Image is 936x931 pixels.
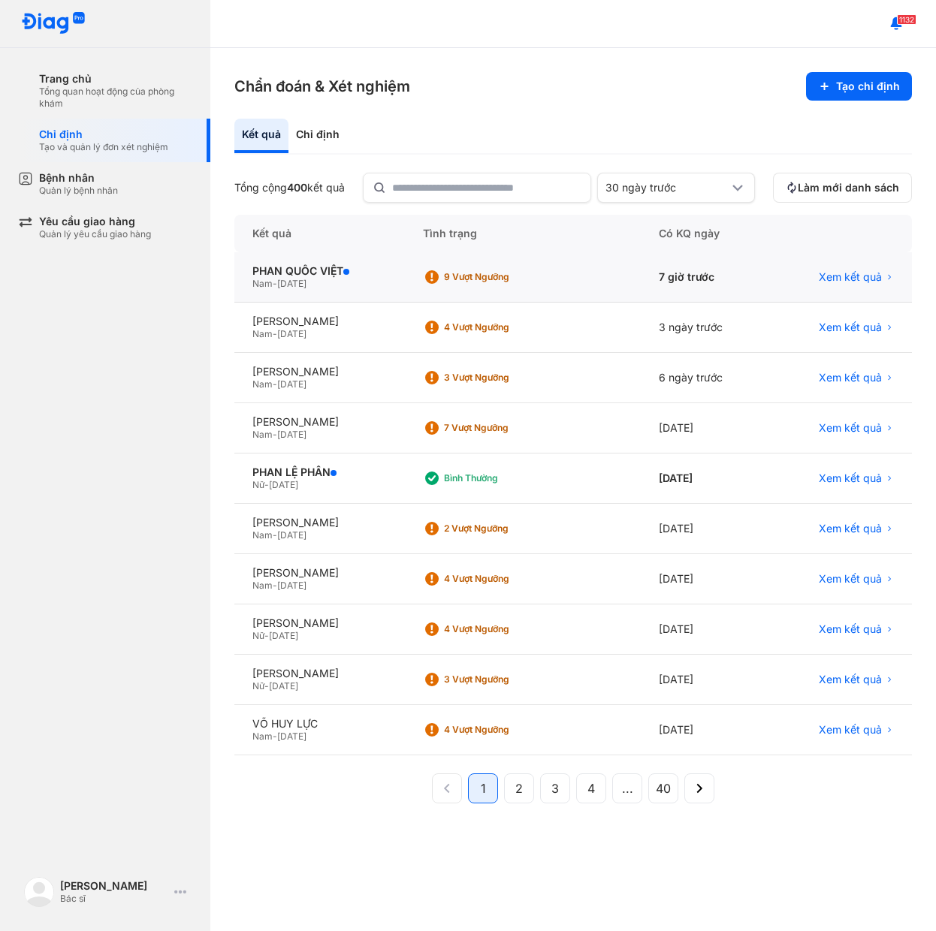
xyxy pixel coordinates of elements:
span: Nam [252,378,273,390]
span: - [273,328,277,339]
span: [DATE] [277,378,306,390]
span: - [264,630,269,641]
div: 2 Vượt ngưỡng [444,523,564,535]
div: Tổng cộng kết quả [234,181,345,194]
span: [DATE] [269,630,298,641]
span: Xem kết quả [819,270,882,284]
div: Trang chủ [39,72,192,86]
span: Xem kết quả [819,371,882,384]
div: PHAN QUỐC VIỆT [252,264,387,278]
span: [DATE] [277,278,306,289]
div: 4 Vượt ngưỡng [444,623,564,635]
span: Nam [252,328,273,339]
span: Xem kết quả [819,522,882,535]
span: Nữ [252,680,264,691]
span: - [273,278,277,289]
span: [DATE] [277,429,306,440]
span: [DATE] [277,529,306,541]
div: 6 ngày trước [641,353,769,403]
button: Làm mới danh sách [773,173,912,203]
div: 4 Vượt ngưỡng [444,321,564,333]
div: [PERSON_NAME] [252,616,387,630]
div: Quản lý yêu cầu giao hàng [39,228,151,240]
div: 7 Vượt ngưỡng [444,422,564,434]
span: - [264,479,269,490]
div: 4 Vượt ngưỡng [444,573,564,585]
div: [PERSON_NAME] [252,415,387,429]
span: Xem kết quả [819,472,882,485]
div: Bình thường [444,472,564,484]
div: [PERSON_NAME] [252,667,387,680]
span: [DATE] [277,731,306,742]
div: 7 giờ trước [641,252,769,303]
span: 40 [656,779,671,797]
span: - [264,680,269,691]
div: Kết quả [234,119,288,153]
span: 1132 [897,14,916,25]
span: 2 [515,779,523,797]
div: [PERSON_NAME] [252,566,387,580]
button: 2 [504,773,534,803]
button: 4 [576,773,606,803]
div: Bệnh nhân [39,171,118,185]
h3: Chẩn đoán & Xét nghiệm [234,76,410,97]
span: [DATE] [277,328,306,339]
div: [DATE] [641,554,769,604]
span: - [273,429,277,440]
div: 9 Vượt ngưỡng [444,271,564,283]
div: [DATE] [641,453,769,504]
span: [DATE] [269,479,298,490]
span: Xem kết quả [819,723,882,737]
div: Bác sĩ [60,893,168,905]
div: [DATE] [641,705,769,755]
button: Tạo chỉ định [806,72,912,101]
div: 30 ngày trước [605,181,729,194]
span: - [273,580,277,591]
div: PHAN LỆ PHÂN [252,465,387,479]
div: [DATE] [641,403,769,453]
div: Có KQ ngày [641,215,769,252]
div: Yêu cầu giao hàng [39,215,151,228]
span: Xem kết quả [819,572,882,586]
span: Nam [252,429,273,440]
span: - [273,378,277,390]
button: 1 [468,773,498,803]
button: 40 [648,773,678,803]
span: - [273,731,277,742]
div: [DATE] [641,604,769,655]
img: logo [24,877,54,907]
div: [PERSON_NAME] [252,365,387,378]
div: [PERSON_NAME] [60,879,168,893]
span: 4 [587,779,595,797]
div: Quản lý bệnh nhân [39,185,118,197]
span: - [273,529,277,541]
span: Xem kết quả [819,673,882,686]
span: Nam [252,529,273,541]
div: Tình trạng [405,215,641,252]
div: Tổng quan hoạt động của phòng khám [39,86,192,110]
span: Xem kết quả [819,321,882,334]
span: Nam [252,731,273,742]
div: [PERSON_NAME] [252,516,387,529]
span: Nam [252,580,273,591]
div: 3 Vượt ngưỡng [444,673,564,685]
div: [DATE] [641,504,769,554]
div: Tạo và quản lý đơn xét nghiệm [39,141,168,153]
div: Kết quả [234,215,405,252]
span: [DATE] [277,580,306,591]
button: ... [612,773,642,803]
span: ... [622,779,633,797]
div: [DATE] [641,655,769,705]
div: 4 Vượt ngưỡng [444,724,564,736]
img: logo [21,12,86,35]
div: Chỉ định [39,128,168,141]
div: 3 ngày trước [641,303,769,353]
span: Xem kết quả [819,622,882,636]
div: [PERSON_NAME] [252,315,387,328]
div: VÕ HUY LỰC [252,717,387,731]
span: Nam [252,278,273,289]
span: [DATE] [269,680,298,691]
span: 1 [481,779,486,797]
span: 400 [287,181,307,194]
div: 3 Vượt ngưỡng [444,372,564,384]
